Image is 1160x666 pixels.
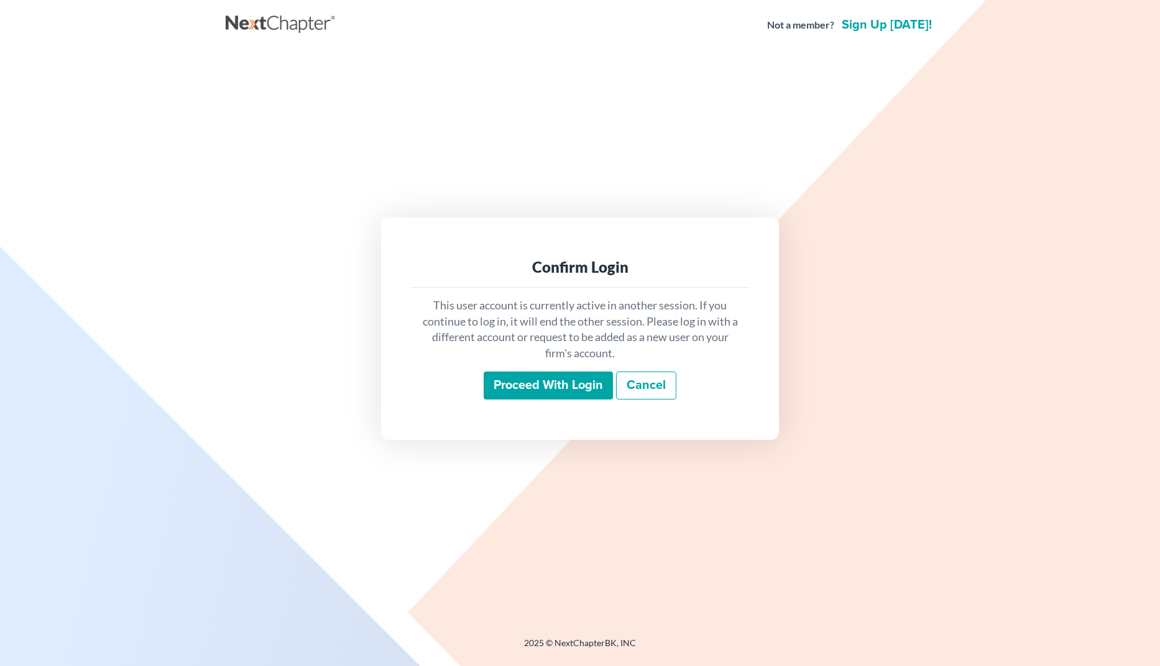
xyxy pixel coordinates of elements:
[421,298,739,362] p: This user account is currently active in another session. If you continue to log in, it will end ...
[839,19,934,31] a: Sign up [DATE]!
[616,372,676,400] a: Cancel
[484,372,613,400] input: Proceed with login
[226,637,934,659] div: 2025 © NextChapterBK, INC
[421,257,739,277] div: Confirm Login
[767,18,834,32] strong: Not a member?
